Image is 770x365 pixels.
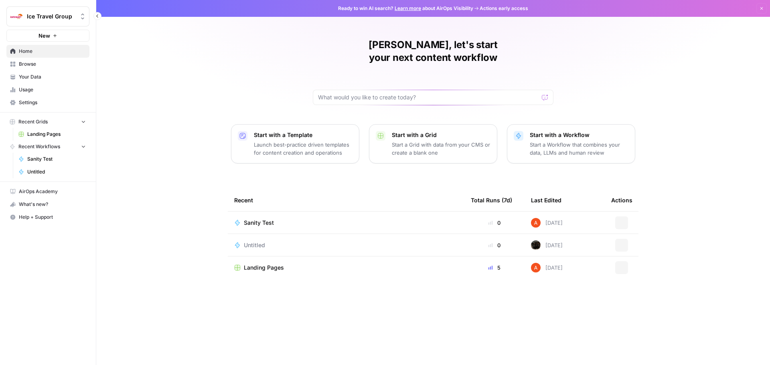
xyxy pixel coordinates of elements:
span: Recent Workflows [18,143,60,150]
div: [DATE] [531,218,563,228]
span: Untitled [244,241,265,249]
p: Start with a Grid [392,131,490,139]
a: Untitled [234,241,458,249]
p: Start with a Workflow [530,131,628,139]
button: Recent Grids [6,116,89,128]
span: Ice Travel Group [27,12,75,20]
span: New [38,32,50,40]
span: Browse [19,60,86,68]
span: Ready to win AI search? about AirOps Visibility [338,5,473,12]
div: Recent [234,189,458,211]
span: Untitled [27,168,86,175]
img: Ice Travel Group Logo [9,9,24,24]
p: Start a Grid with data from your CMS or create a blank one [392,141,490,157]
p: Launch best-practice driven templates for content creation and operations [254,141,353,157]
button: Help + Support [6,211,89,224]
span: Your Data [19,73,86,81]
img: cje7zb9ux0f2nqyv5qqgv3u0jxek [531,218,541,228]
button: Start with a WorkflowStart a Workflow that combines your data, LLMs and human review [507,124,635,163]
span: Recent Grids [18,118,48,125]
a: Browse [6,58,89,71]
a: Home [6,45,89,58]
a: AirOps Academy [6,185,89,198]
div: Actions [611,189,632,211]
span: AirOps Academy [19,188,86,195]
span: Settings [19,99,86,106]
p: Start a Workflow that combines your data, LLMs and human review [530,141,628,157]
a: Usage [6,83,89,96]
h1: [PERSON_NAME], let's start your next content workflow [313,38,553,64]
span: Usage [19,86,86,93]
div: What's new? [7,198,89,210]
span: Sanity Test [244,219,274,227]
a: Landing Pages [234,264,458,272]
a: Your Data [6,71,89,83]
a: Learn more [395,5,421,11]
img: cje7zb9ux0f2nqyv5qqgv3u0jxek [531,263,541,272]
span: Actions early access [480,5,528,12]
p: Start with a Template [254,131,353,139]
a: Sanity Test [15,153,89,165]
div: 0 [471,241,518,249]
a: Landing Pages [15,128,89,141]
div: 5 [471,264,518,272]
span: Landing Pages [27,131,86,138]
span: Landing Pages [244,264,284,272]
button: Start with a GridStart a Grid with data from your CMS or create a blank one [369,124,497,163]
div: Last Edited [531,189,561,211]
a: Settings [6,96,89,109]
span: Sanity Test [27,155,86,163]
span: Help + Support [19,214,86,221]
input: What would you like to create today? [318,93,539,101]
button: Recent Workflows [6,141,89,153]
div: [DATE] [531,240,563,250]
div: Total Runs (7d) [471,189,512,211]
img: a7wp29i4q9fg250eipuu1edzbiqn [531,240,541,250]
a: Untitled [15,165,89,178]
span: Home [19,48,86,55]
a: Sanity Test [234,219,458,227]
button: Workspace: Ice Travel Group [6,6,89,26]
button: Start with a TemplateLaunch best-practice driven templates for content creation and operations [231,124,359,163]
button: What's new? [6,198,89,211]
div: [DATE] [531,263,563,272]
div: 0 [471,219,518,227]
button: New [6,30,89,42]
